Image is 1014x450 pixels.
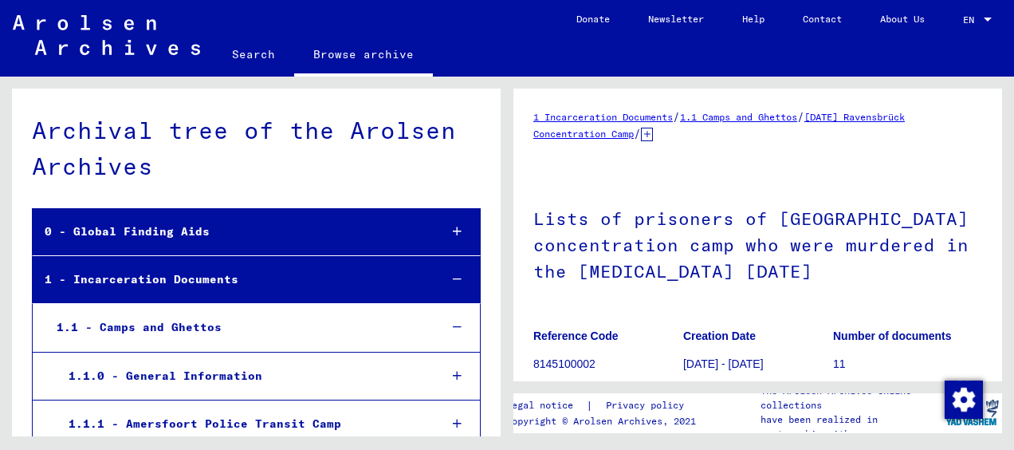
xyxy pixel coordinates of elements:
div: Change consent [944,380,982,418]
div: 1.1 - Camps and Ghettos [45,312,426,343]
div: 1.1.0 - General Information [57,361,426,392]
span: / [797,109,804,124]
b: Creation Date [683,330,756,342]
div: | [506,397,703,414]
p: Copyright © Arolsen Archives, 2021 [506,414,703,428]
span: / [634,126,641,140]
p: 11 [833,356,982,373]
a: 1 Incarceration Documents [533,111,673,123]
div: 1.1.1 - Amersfoort Police Transit Camp [57,409,426,440]
a: Browse archive [294,35,433,77]
b: Number of documents [833,330,952,342]
p: The Arolsen Archives online collections [760,384,941,412]
b: Reference Code [533,330,619,342]
div: 1 - Incarceration Documents [33,264,426,295]
img: Change consent [945,381,983,419]
p: have been realized in partnership with [760,412,941,441]
p: 8145100002 [533,356,682,373]
span: EN [963,14,981,26]
h1: Lists of prisoners of [GEOGRAPHIC_DATA] concentration camp who were murdered in the [MEDICAL_DATA... [533,182,982,305]
img: Arolsen_neg.svg [13,15,200,55]
img: yv_logo.png [942,393,1002,432]
div: 0 - Global Finding Aids [33,216,426,247]
div: Archival tree of the Arolsen Archives [32,112,481,184]
span: / [673,109,680,124]
a: Search [213,35,294,73]
a: 1.1 Camps and Ghettos [680,111,797,123]
p: [DATE] - [DATE] [683,356,832,373]
a: Legal notice [506,397,586,414]
a: Privacy policy [593,397,703,414]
